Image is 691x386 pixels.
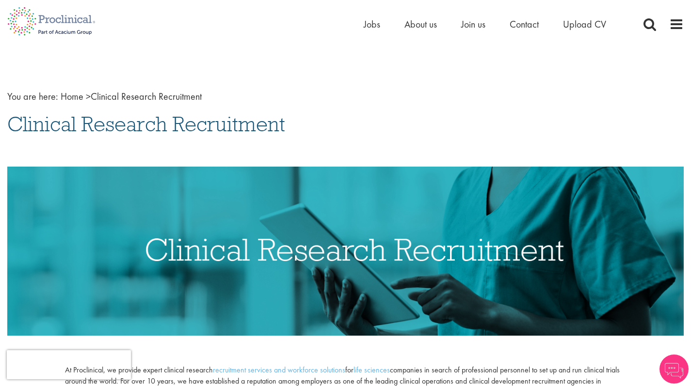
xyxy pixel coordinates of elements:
a: Jobs [364,18,380,31]
a: breadcrumb link to Home [61,90,83,103]
iframe: reCAPTCHA [7,350,131,379]
span: > [86,90,91,103]
img: Chatbot [659,355,689,384]
span: Clinical Research Recruitment [7,111,285,137]
a: Upload CV [563,18,606,31]
a: Join us [461,18,485,31]
a: About us [404,18,437,31]
span: You are here: [7,90,58,103]
span: Clinical Research Recruitment [61,90,202,103]
a: life sciences [354,365,390,375]
a: recruitment services and workforce solutions [213,365,345,375]
img: Clinical Research Recruitment [7,167,684,336]
a: Contact [510,18,539,31]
